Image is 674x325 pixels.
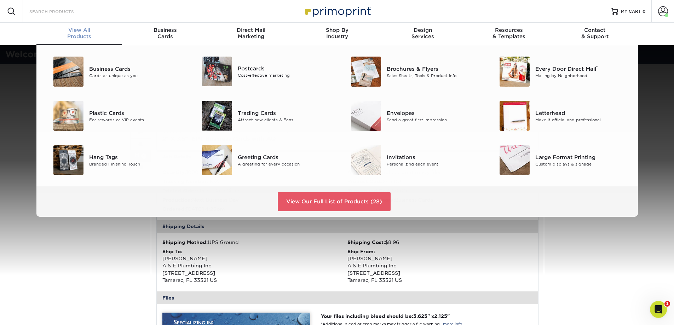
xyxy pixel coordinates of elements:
a: Shop ByIndustry [294,23,380,45]
img: Plastic Cards [53,101,83,131]
img: Primoprint [302,4,373,19]
img: Envelopes [351,101,381,131]
span: Contact [552,27,638,33]
div: Postcards [238,65,332,72]
a: Hang Tags Hang Tags Branded Finishing Touch [45,142,183,178]
div: Envelopes [387,109,480,117]
a: Direct MailMarketing [208,23,294,45]
div: Trading Cards [238,109,332,117]
span: Resources [466,27,552,33]
div: & Templates [466,27,552,40]
img: Every Door Direct Mail [500,57,530,87]
div: Send a great first impression [387,117,480,123]
span: 2.125 [434,313,447,319]
span: Business [122,27,208,33]
a: Large Format Printing Large Format Printing Custom displays & signage [491,142,629,178]
div: Files [157,291,538,304]
a: Envelopes Envelopes Send a great first impression [342,98,481,134]
div: Personalizing each event [387,161,480,167]
div: Mailing by Neighborhood [535,72,629,79]
div: Business Cards [89,65,183,72]
div: Greeting Cards [238,153,332,161]
a: Business Cards Business Cards Cards as unique as you [45,54,183,89]
div: Industry [294,27,380,40]
div: Attract new clients & Fans [238,117,332,123]
div: Branded Finishing Touch [89,161,183,167]
img: Greeting Cards [202,145,232,175]
img: Hang Tags [53,145,83,175]
a: Trading Cards Trading Cards Attract new clients & Fans [194,98,332,134]
span: 1 [664,301,670,307]
div: Large Format Printing [535,153,629,161]
a: Contact& Support [552,23,638,45]
div: Letterhead [535,109,629,117]
span: View All [36,27,122,33]
a: Plastic Cards Plastic Cards For rewards or VIP events [45,98,183,134]
div: Sales Sheets, Tools & Product Info [387,72,480,79]
div: Brochures & Flyers [387,65,480,72]
span: Shop By [294,27,380,33]
a: View Our Full List of Products (28) [278,192,391,211]
strong: Your files including bleed should be: " x " [321,313,450,319]
a: Every Door Direct Mail Every Door Direct Mail® Mailing by Neighborhood [491,54,629,89]
img: Letterhead [500,101,530,131]
div: Custom displays & signage [535,161,629,167]
img: Brochures & Flyers [351,57,381,87]
img: Business Cards [53,57,83,87]
div: Make it official and professional [535,117,629,123]
img: Invitations [351,145,381,175]
div: Plastic Cards [89,109,183,117]
div: Marketing [208,27,294,40]
div: Cost-effective marketing [238,72,332,79]
a: Brochures & Flyers Brochures & Flyers Sales Sheets, Tools & Product Info [342,54,481,89]
sup: ® [596,65,598,70]
span: Design [380,27,466,33]
img: Trading Cards [202,101,232,131]
a: Resources& Templates [466,23,552,45]
span: MY CART [621,8,641,14]
span: 3.625 [413,313,427,319]
img: Large Format Printing [500,145,530,175]
a: Postcards Postcards Cost-effective marketing [194,54,332,89]
div: For rewards or VIP events [89,117,183,123]
div: Invitations [387,153,480,161]
div: Hang Tags [89,153,183,161]
div: Products [36,27,122,40]
div: Cards as unique as you [89,72,183,79]
input: SEARCH PRODUCTS..... [29,7,98,16]
div: Cards [122,27,208,40]
a: Greeting Cards Greeting Cards A greeting for every occasion [194,142,332,178]
a: Invitations Invitations Personalizing each event [342,142,481,178]
a: Letterhead Letterhead Make it official and professional [491,98,629,134]
div: Services [380,27,466,40]
img: Postcards [202,57,232,86]
div: & Support [552,27,638,40]
span: 0 [643,9,646,14]
span: Direct Mail [208,27,294,33]
a: View AllProducts [36,23,122,45]
a: DesignServices [380,23,466,45]
div: Every Door Direct Mail [535,65,629,72]
div: A greeting for every occasion [238,161,332,167]
a: BusinessCards [122,23,208,45]
iframe: Intercom live chat [650,301,667,318]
